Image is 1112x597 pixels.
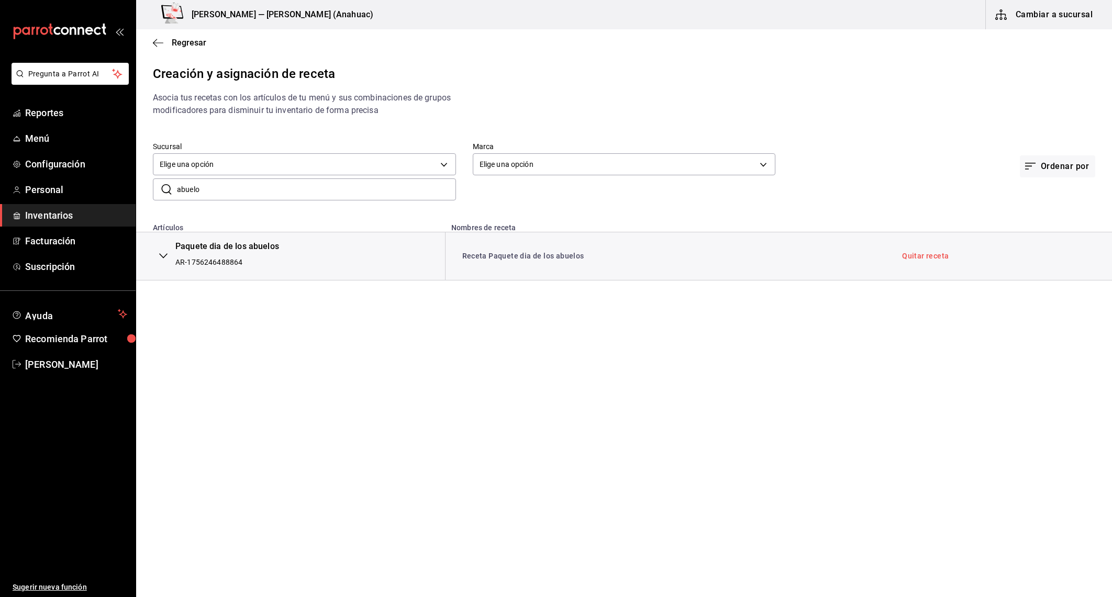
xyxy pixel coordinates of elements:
span: Facturación [25,234,127,248]
button: Pregunta a Parrot AI [12,63,129,85]
span: Configuración [25,157,127,171]
th: Artículos [136,217,445,232]
span: Ayuda [25,308,114,320]
span: Pregunta a Parrot AI [28,69,113,80]
a: Receta Paquete dia de los abuelos [462,251,584,261]
div: Elige una opción [153,153,456,175]
span: Asocia tus recetas con los artículos de tu menú y sus combinaciones de grupos modificadores para ... [153,93,451,115]
div: AR-1756246488864 [175,257,279,267]
div: Creación y asignación de receta [153,64,1095,83]
a: Pregunta a Parrot AI [7,76,129,87]
button: Ordenar por [1020,155,1095,177]
span: Sugerir nueva función [13,582,127,593]
div: Elige una opción [473,153,776,175]
h3: [PERSON_NAME] — [PERSON_NAME] (Anahuac) [183,8,373,21]
span: Menú [25,131,127,145]
span: [PERSON_NAME] [25,357,127,371]
a: Quitar receta [902,252,949,260]
span: Regresar [172,38,206,48]
label: Sucursal [153,143,456,150]
input: Busca SKU o nombre de artículo [177,179,456,200]
a: Receta Paquete dia de los abuelos [462,252,584,260]
div: Paquete dia de los abuelos [175,241,279,253]
span: Inventarios [25,208,127,222]
label: Marca [473,143,776,150]
button: Regresar [153,38,206,48]
span: Reportes [25,106,127,120]
th: Nombres de receta [445,217,885,232]
button: open_drawer_menu [115,27,124,36]
span: Personal [25,183,127,197]
span: Suscripción [25,260,127,274]
span: Recomienda Parrot [25,332,127,346]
